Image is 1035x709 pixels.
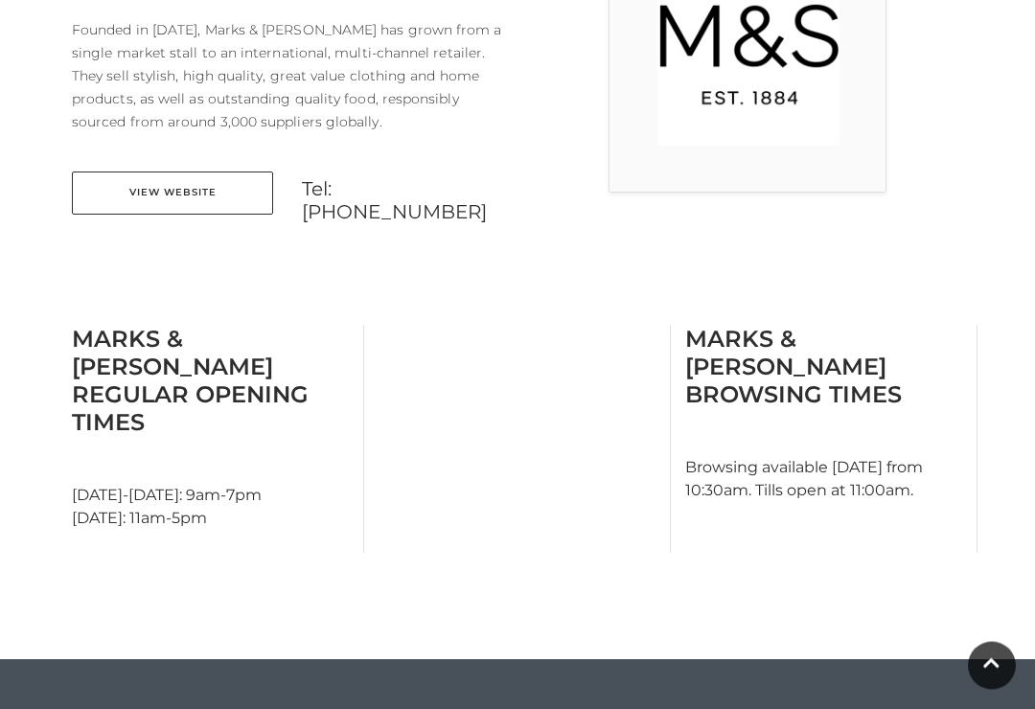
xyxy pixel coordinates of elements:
[72,326,349,437] h3: Marks & [PERSON_NAME] Regular Opening Times
[72,19,503,134] p: Founded in [DATE], Marks & [PERSON_NAME] has grown from a single market stall to an international...
[671,326,977,554] div: Browsing available [DATE] from 10:30am. Tills open at 11:00am.
[57,326,364,554] div: [DATE]-[DATE]: 9am-7pm [DATE]: 11am-5pm
[685,326,962,409] h3: Marks & [PERSON_NAME] Browsing Times
[72,172,273,216] a: View Website
[302,178,503,224] a: Tel: [PHONE_NUMBER]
